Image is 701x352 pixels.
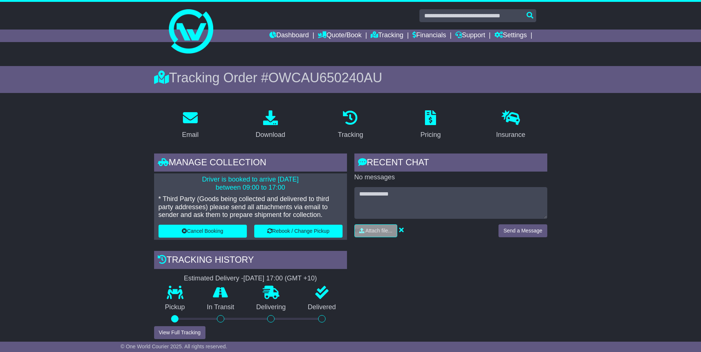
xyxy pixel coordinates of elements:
div: Tracking Order # [154,70,547,86]
p: Delivered [297,303,347,311]
a: Settings [494,30,527,42]
p: * Third Party (Goods being collected and delivered to third party addresses) please send all atta... [159,195,343,219]
p: No messages [354,173,547,182]
p: Pickup [154,303,196,311]
button: Rebook / Change Pickup [254,225,343,238]
a: Financials [412,30,446,42]
button: Cancel Booking [159,225,247,238]
button: View Full Tracking [154,326,205,339]
div: Email [182,130,198,140]
p: In Transit [196,303,245,311]
a: Download [251,108,290,142]
span: © One World Courier 2025. All rights reserved. [120,344,227,349]
div: Pricing [421,130,441,140]
span: OWCAU650240AU [268,70,382,85]
a: Tracking [333,108,368,142]
div: Download [256,130,285,140]
a: Email [177,108,203,142]
a: Insurance [491,108,530,142]
div: [DATE] 17:00 (GMT +10) [244,275,317,283]
a: Pricing [416,108,446,142]
div: Insurance [496,130,525,140]
p: Delivering [245,303,297,311]
div: Manage collection [154,153,347,173]
a: Quote/Book [318,30,361,42]
div: Tracking history [154,251,347,271]
div: Estimated Delivery - [154,275,347,283]
button: Send a Message [498,224,547,237]
a: Dashboard [269,30,309,42]
a: Tracking [371,30,403,42]
div: RECENT CHAT [354,153,547,173]
div: Tracking [338,130,363,140]
p: Driver is booked to arrive [DATE] between 09:00 to 17:00 [159,176,343,191]
a: Support [455,30,485,42]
